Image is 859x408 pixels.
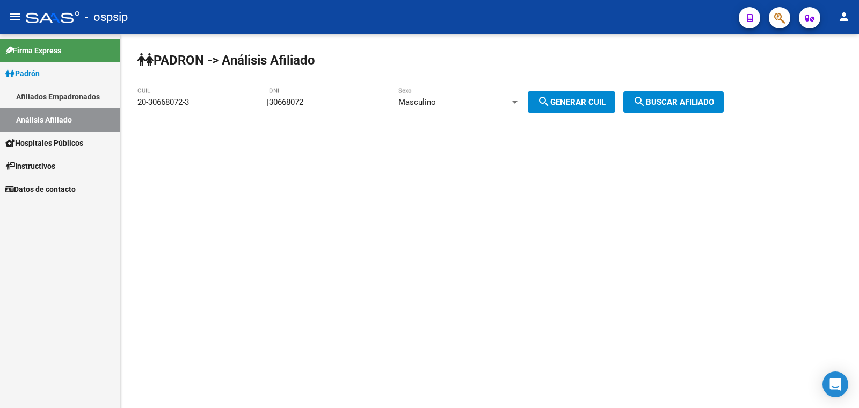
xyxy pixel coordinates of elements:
span: Buscar afiliado [633,97,714,107]
span: - ospsip [85,5,128,29]
span: Hospitales Públicos [5,137,83,149]
button: Buscar afiliado [623,91,724,113]
span: Masculino [398,97,436,107]
button: Generar CUIL [528,91,615,113]
div: Open Intercom Messenger [822,371,848,397]
strong: PADRON -> Análisis Afiliado [137,53,315,68]
mat-icon: person [838,10,850,23]
mat-icon: search [537,95,550,108]
span: Padrón [5,68,40,80]
mat-icon: search [633,95,646,108]
span: Firma Express [5,45,61,56]
span: Instructivos [5,160,55,172]
div: | [267,97,623,107]
mat-icon: menu [9,10,21,23]
span: Generar CUIL [537,97,606,107]
span: Datos de contacto [5,183,76,195]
